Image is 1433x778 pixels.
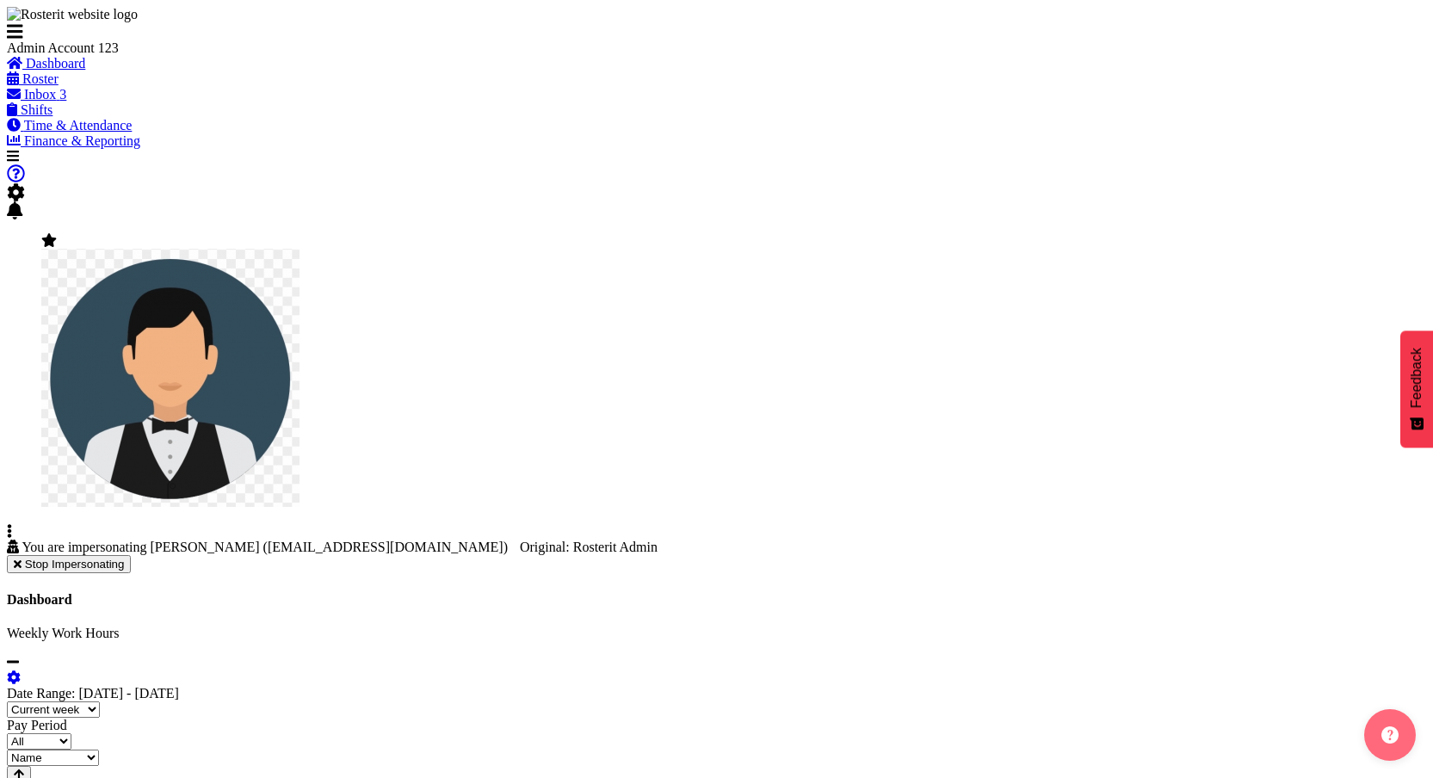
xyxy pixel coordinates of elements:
span: Roster [22,71,59,86]
a: minimize [7,655,19,670]
a: Dashboard [7,56,85,71]
button: Feedback - Show survey [1400,330,1433,448]
h4: Dashboard [7,592,1426,608]
img: help-xxl-2.png [1381,726,1399,744]
img: Rosterit website logo [7,7,138,22]
span: Feedback [1409,348,1424,408]
a: Roster [7,71,59,86]
span: 3 [59,87,66,102]
a: Finance & Reporting [7,133,140,148]
span: Shifts [21,102,53,117]
span: Dashboard [26,56,85,71]
div: Admin Account 123 [7,40,265,56]
label: Pay Period [7,718,67,732]
label: Date Range: [DATE] - [DATE] [7,686,179,701]
img: wu-kevin5aaed71ed01d5805973613cd15694a89.png [41,249,300,507]
span: You are impersonating [PERSON_NAME] ([EMAIL_ADDRESS][DOMAIN_NAME]) [22,540,508,554]
p: Weekly Work Hours [7,626,1426,641]
span: Inbox [24,87,56,102]
a: Shifts [7,102,53,117]
a: Time & Attendance [7,118,132,133]
button: Stop Impersonating [7,555,131,573]
span: Stop Impersonating [25,558,125,571]
span: Original: Rosterit Admin [520,540,658,554]
span: Time & Attendance [24,118,133,133]
span: Finance & Reporting [24,133,140,148]
a: settings [7,670,21,685]
a: Inbox 3 [7,87,66,102]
